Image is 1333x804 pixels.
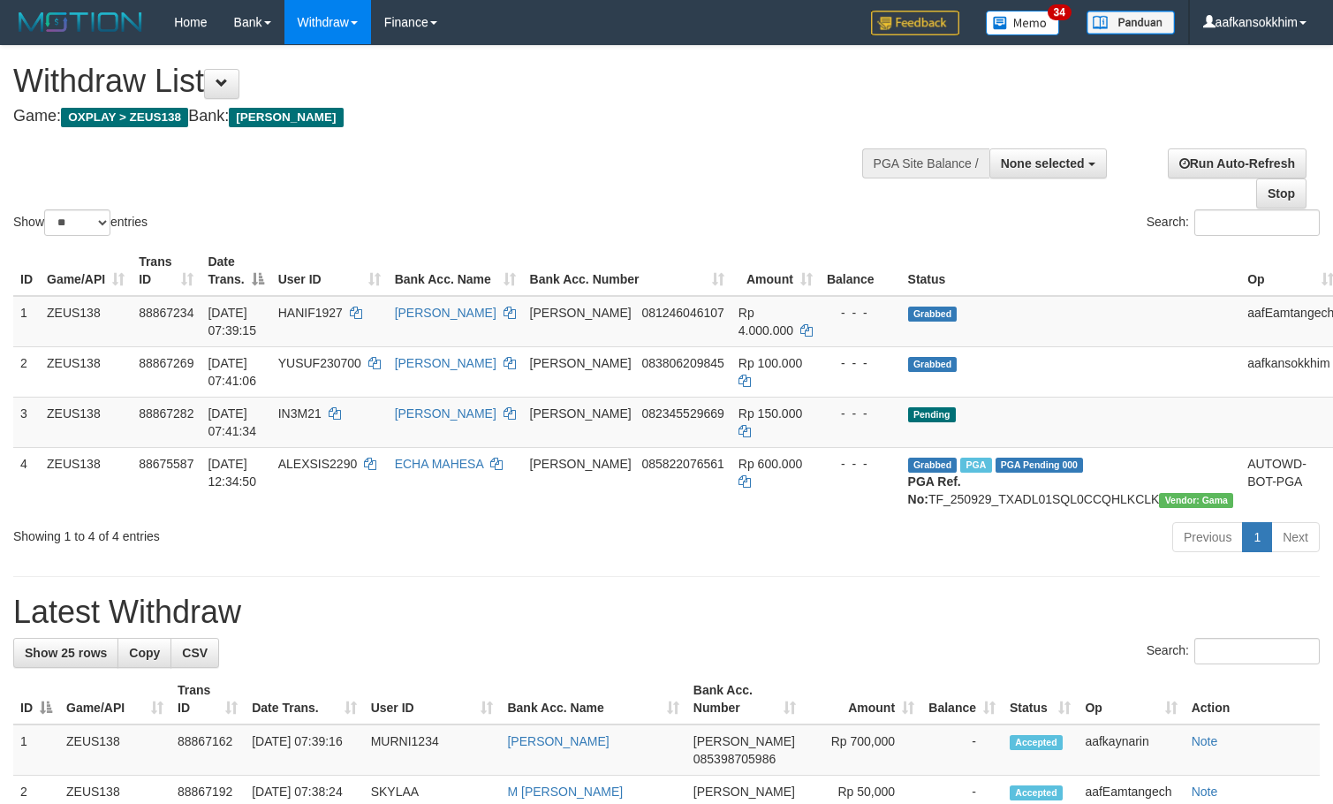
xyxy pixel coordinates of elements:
span: Rp 600.000 [738,457,802,471]
td: [DATE] 07:39:16 [245,724,363,776]
span: 34 [1048,4,1072,20]
a: Stop [1256,178,1306,209]
span: Rp 100.000 [738,356,802,370]
span: Show 25 rows [25,646,107,660]
div: - - - [827,354,894,372]
span: [DATE] 12:34:50 [208,457,256,489]
span: Rp 150.000 [738,406,802,421]
th: Bank Acc. Name: activate to sort column ascending [388,246,523,296]
span: Rp 4.000.000 [738,306,793,338]
span: CSV [182,646,208,660]
a: Note [1192,734,1218,748]
span: Grabbed [908,458,958,473]
span: [PERSON_NAME] [693,785,795,799]
th: Game/API: activate to sort column ascending [40,246,132,296]
span: Copy 082345529669 to clipboard [641,406,723,421]
span: [PERSON_NAME] [530,406,632,421]
span: ALEXSIS2290 [278,457,358,471]
td: ZEUS138 [40,447,132,515]
td: Rp 700,000 [803,724,921,776]
td: ZEUS138 [40,296,132,347]
th: Status [901,246,1241,296]
a: Run Auto-Refresh [1168,148,1306,178]
input: Search: [1194,638,1320,664]
span: Pending [908,407,956,422]
div: PGA Site Balance / [862,148,989,178]
th: Amount: activate to sort column ascending [731,246,820,296]
label: Search: [1147,638,1320,664]
span: 88867234 [139,306,193,320]
th: Bank Acc. Name: activate to sort column ascending [500,674,685,724]
span: [DATE] 07:39:15 [208,306,256,338]
span: Copy 085398705986 to clipboard [693,752,776,766]
span: Grabbed [908,357,958,372]
td: 1 [13,724,59,776]
a: 1 [1242,522,1272,552]
a: [PERSON_NAME] [395,356,496,370]
th: User ID: activate to sort column ascending [271,246,388,296]
td: ZEUS138 [59,724,170,776]
div: - - - [827,405,894,422]
span: [PERSON_NAME] [229,108,343,127]
th: Trans ID: activate to sort column ascending [132,246,201,296]
th: Balance: activate to sort column ascending [921,674,1003,724]
th: Action [1185,674,1320,724]
span: HANIF1927 [278,306,343,320]
a: [PERSON_NAME] [395,306,496,320]
th: Game/API: activate to sort column ascending [59,674,170,724]
span: [DATE] 07:41:34 [208,406,256,438]
b: PGA Ref. No: [908,474,961,506]
a: M [PERSON_NAME] [507,785,623,799]
img: panduan.png [1087,11,1175,34]
th: Bank Acc. Number: activate to sort column ascending [523,246,731,296]
a: [PERSON_NAME] [507,734,609,748]
input: Search: [1194,209,1320,236]
td: 4 [13,447,40,515]
a: CSV [170,638,219,668]
span: IN3M21 [278,406,322,421]
span: 88867269 [139,356,193,370]
td: MURNI1234 [364,724,501,776]
span: 88675587 [139,457,193,471]
a: ECHA MAHESA [395,457,483,471]
div: - - - [827,304,894,322]
th: Date Trans.: activate to sort column ascending [245,674,363,724]
td: TF_250929_TXADL01SQL0CCQHLKCLK [901,447,1241,515]
th: Trans ID: activate to sort column ascending [170,674,245,724]
th: Bank Acc. Number: activate to sort column ascending [686,674,803,724]
select: Showentries [44,209,110,236]
span: YUSUF230700 [278,356,361,370]
td: aafkaynarin [1078,724,1184,776]
span: Copy 081246046107 to clipboard [641,306,723,320]
img: MOTION_logo.png [13,9,148,35]
td: ZEUS138 [40,397,132,447]
button: None selected [989,148,1107,178]
span: Vendor URL: https://trx31.1velocity.biz [1159,493,1233,508]
span: Copy 085822076561 to clipboard [641,457,723,471]
td: 3 [13,397,40,447]
th: Balance [820,246,901,296]
label: Search: [1147,209,1320,236]
td: - [921,724,1003,776]
span: [DATE] 07:41:06 [208,356,256,388]
a: Copy [117,638,171,668]
div: Showing 1 to 4 of 4 entries [13,520,542,545]
span: [PERSON_NAME] [530,457,632,471]
a: Show 25 rows [13,638,118,668]
span: None selected [1001,156,1085,171]
th: Amount: activate to sort column ascending [803,674,921,724]
h1: Latest Withdraw [13,595,1320,630]
a: Next [1271,522,1320,552]
a: Note [1192,785,1218,799]
span: Copy 083806209845 to clipboard [641,356,723,370]
td: ZEUS138 [40,346,132,397]
a: [PERSON_NAME] [395,406,496,421]
span: 88867282 [139,406,193,421]
th: Op: activate to sort column ascending [1078,674,1184,724]
span: [PERSON_NAME] [530,356,632,370]
td: 88867162 [170,724,245,776]
a: Previous [1172,522,1243,552]
th: ID [13,246,40,296]
span: Marked by aafpengsreynich [960,458,991,473]
span: [PERSON_NAME] [693,734,795,748]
